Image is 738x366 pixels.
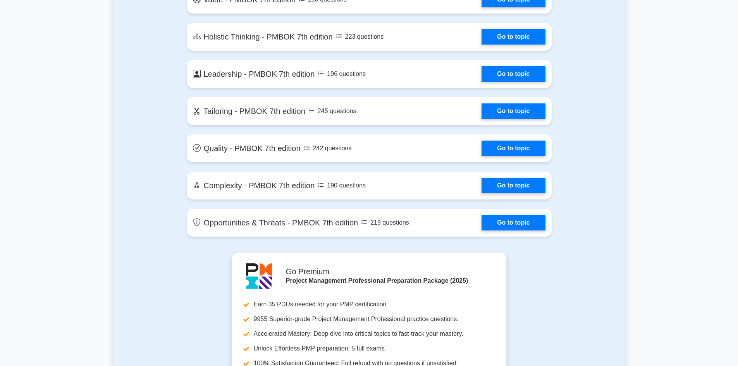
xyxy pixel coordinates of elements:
a: Go to topic [482,178,545,193]
a: Go to topic [482,66,545,82]
a: Go to topic [482,103,545,119]
a: Go to topic [482,215,545,230]
a: Go to topic [482,141,545,156]
a: Go to topic [482,29,545,45]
